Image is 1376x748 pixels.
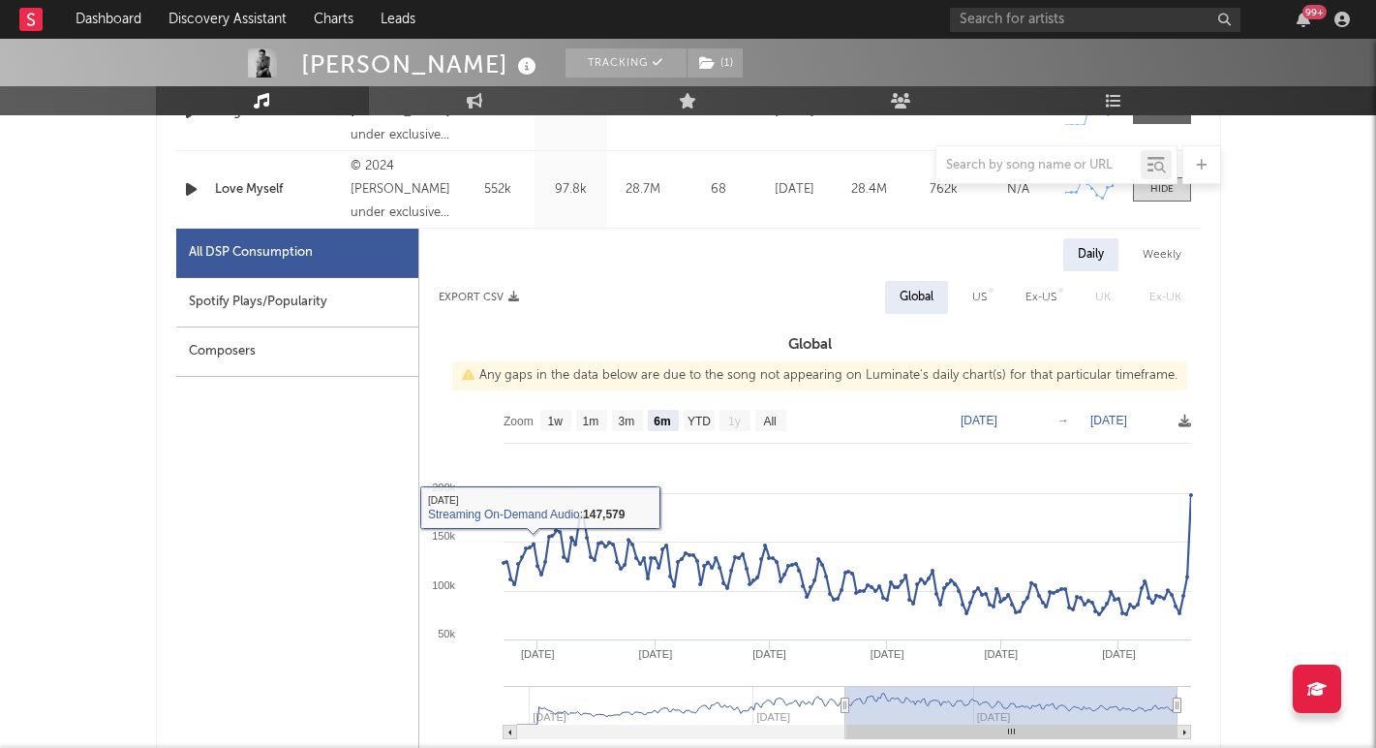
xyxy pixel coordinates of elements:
[986,180,1051,200] div: N/A
[520,648,554,660] text: [DATE]
[176,229,418,278] div: All DSP Consumption
[432,482,455,493] text: 200k
[900,286,933,309] div: Global
[972,286,987,309] div: US
[763,415,776,428] text: All
[432,579,455,591] text: 100k
[189,241,313,265] div: All DSP Consumption
[176,278,418,327] div: Spotify Plays/Popularity
[1302,5,1327,19] div: 99 +
[837,180,902,200] div: 28.4M
[1297,12,1310,27] button: 99+
[1090,414,1127,427] text: [DATE]
[432,530,455,542] text: 150k
[582,415,598,428] text: 1m
[547,415,563,428] text: 1w
[1057,414,1069,427] text: →
[687,415,710,428] text: YTD
[612,180,675,200] div: 28.7M
[439,292,519,303] button: Export CSV
[618,415,634,428] text: 3m
[1063,238,1118,271] div: Daily
[685,180,752,200] div: 68
[419,333,1201,357] h3: Global
[566,48,687,78] button: Tracking
[452,361,1187,390] div: Any gaps in the data below are due to the song not appearing on Luminate's daily chart(s) for tha...
[215,180,342,200] a: Love Myself
[1128,238,1196,271] div: Weekly
[301,48,541,80] div: [PERSON_NAME]
[911,180,976,200] div: 762k
[752,648,786,660] text: [DATE]
[984,648,1018,660] text: [DATE]
[950,8,1240,32] input: Search for artists
[687,48,744,78] span: ( 1 )
[1025,286,1056,309] div: Ex-US
[1102,648,1136,660] text: [DATE]
[762,180,827,200] div: [DATE]
[176,327,418,377] div: Composers
[654,415,670,428] text: 6m
[351,155,456,225] div: © 2024 [PERSON_NAME] under exclusive license to Atlantic Recording Corporation.
[638,648,672,660] text: [DATE]
[961,414,997,427] text: [DATE]
[438,628,455,639] text: 50k
[728,415,741,428] text: 1y
[870,648,903,660] text: [DATE]
[688,48,743,78] button: (1)
[936,158,1141,173] input: Search by song name or URL
[504,415,534,428] text: Zoom
[467,180,530,200] div: 552k
[539,180,602,200] div: 97.8k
